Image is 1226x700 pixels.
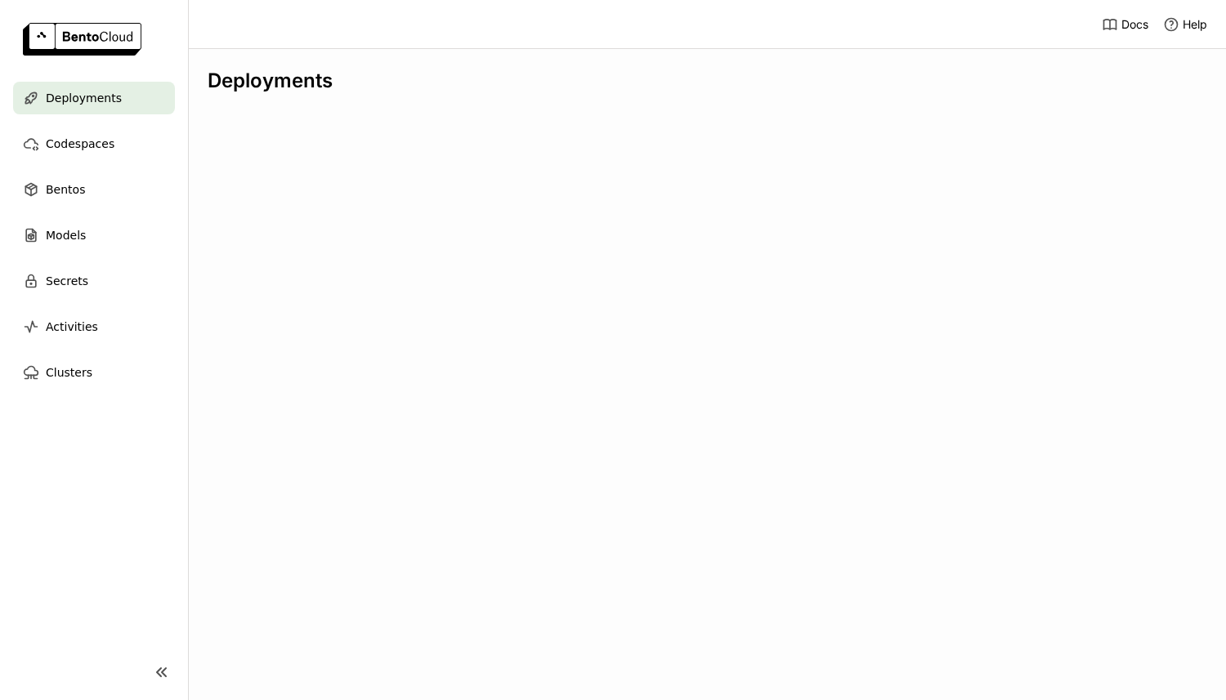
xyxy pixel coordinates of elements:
[1121,17,1148,32] span: Docs
[46,317,98,337] span: Activities
[13,356,175,389] a: Clusters
[13,310,175,343] a: Activities
[46,88,122,108] span: Deployments
[46,180,85,199] span: Bentos
[13,173,175,206] a: Bentos
[46,363,92,382] span: Clusters
[23,23,141,56] img: logo
[13,265,175,297] a: Secrets
[1102,16,1148,33] a: Docs
[46,225,86,245] span: Models
[46,134,114,154] span: Codespaces
[1183,17,1207,32] span: Help
[13,219,175,252] a: Models
[208,69,1206,93] div: Deployments
[1163,16,1207,33] div: Help
[46,271,88,291] span: Secrets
